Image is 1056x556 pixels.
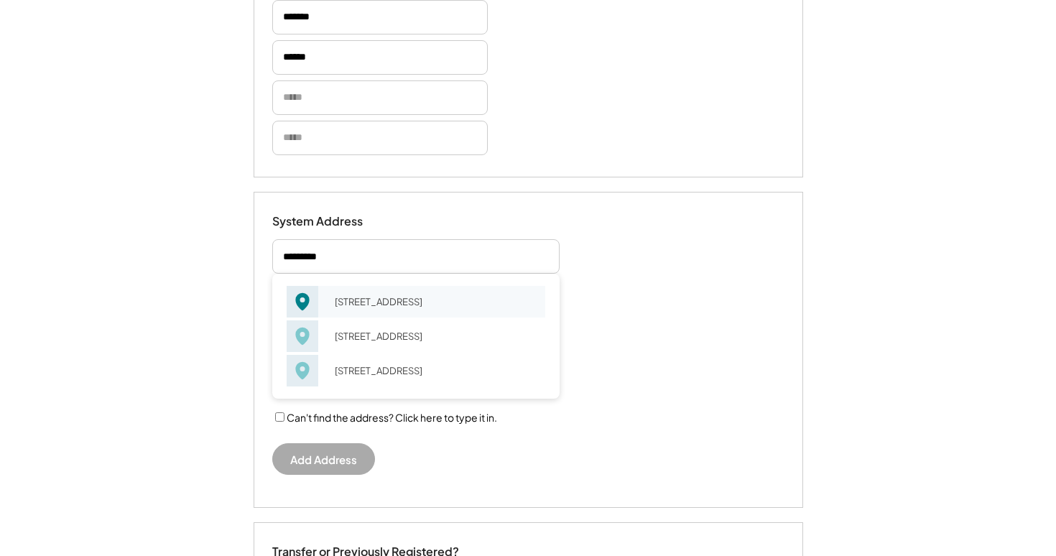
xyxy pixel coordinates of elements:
[325,361,545,381] div: [STREET_ADDRESS]
[287,411,497,424] label: Can't find the address? Click here to type it in.
[325,326,545,346] div: [STREET_ADDRESS]
[272,214,416,229] div: System Address
[272,443,375,475] button: Add Address
[325,292,545,312] div: [STREET_ADDRESS]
